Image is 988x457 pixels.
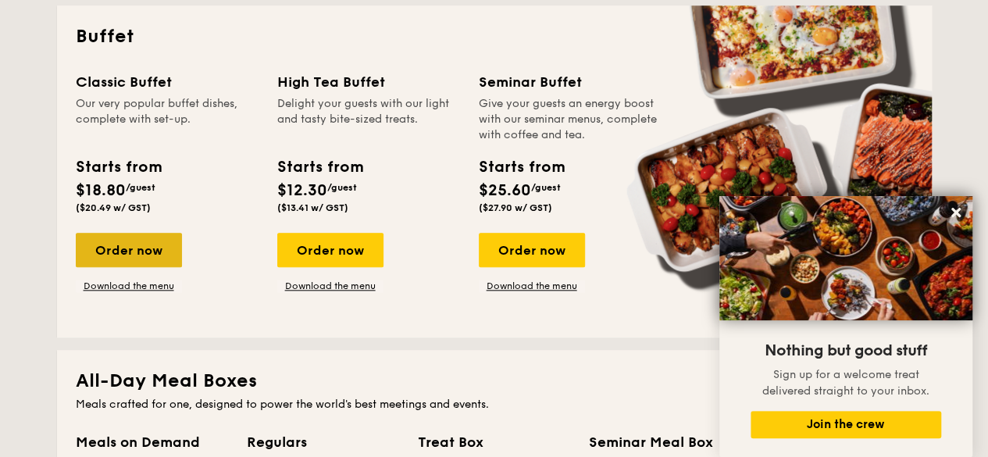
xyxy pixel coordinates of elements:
span: ($13.41 w/ GST) [277,202,348,213]
div: Order now [479,233,585,267]
button: Join the crew [751,411,941,438]
button: Close [943,200,968,225]
div: Starts from [277,155,362,179]
div: Seminar Buffet [479,71,662,93]
div: Treat Box [418,431,570,453]
div: Our very popular buffet dishes, complete with set-up. [76,96,259,143]
span: Nothing but good stuff [765,341,927,360]
div: Give your guests an energy boost with our seminar menus, complete with coffee and tea. [479,96,662,143]
span: Sign up for a welcome treat delivered straight to your inbox. [762,368,929,398]
div: Starts from [479,155,564,179]
span: $25.60 [479,181,531,200]
h2: Buffet [76,24,913,49]
span: $12.30 [277,181,327,200]
span: $18.80 [76,181,126,200]
span: ($27.90 w/ GST) [479,202,552,213]
a: Download the menu [479,280,585,292]
div: Order now [76,233,182,267]
div: Meals crafted for one, designed to power the world's best meetings and events. [76,397,913,412]
h2: All-Day Meal Boxes [76,369,913,394]
div: Classic Buffet [76,71,259,93]
div: Seminar Meal Box [589,431,741,453]
div: Meals on Demand [76,431,228,453]
a: Download the menu [277,280,383,292]
div: Delight your guests with our light and tasty bite-sized treats. [277,96,460,143]
div: High Tea Buffet [277,71,460,93]
div: Starts from [76,155,161,179]
img: DSC07876-Edit02-Large.jpeg [719,196,972,320]
div: Order now [277,233,383,267]
div: Regulars [247,431,399,453]
span: ($20.49 w/ GST) [76,202,151,213]
a: Download the menu [76,280,182,292]
span: /guest [126,182,155,193]
span: /guest [531,182,561,193]
span: /guest [327,182,357,193]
